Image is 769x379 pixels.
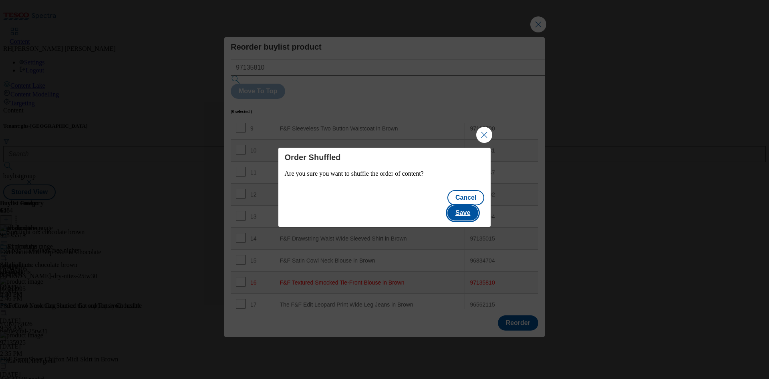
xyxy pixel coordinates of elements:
[476,127,492,143] button: Close Modal
[285,170,485,177] p: Are you sure you want to shuffle the order of content?
[278,148,491,227] div: Modal
[447,205,478,221] button: Save
[447,190,484,205] button: Cancel
[285,152,485,162] h4: Order Shuffled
